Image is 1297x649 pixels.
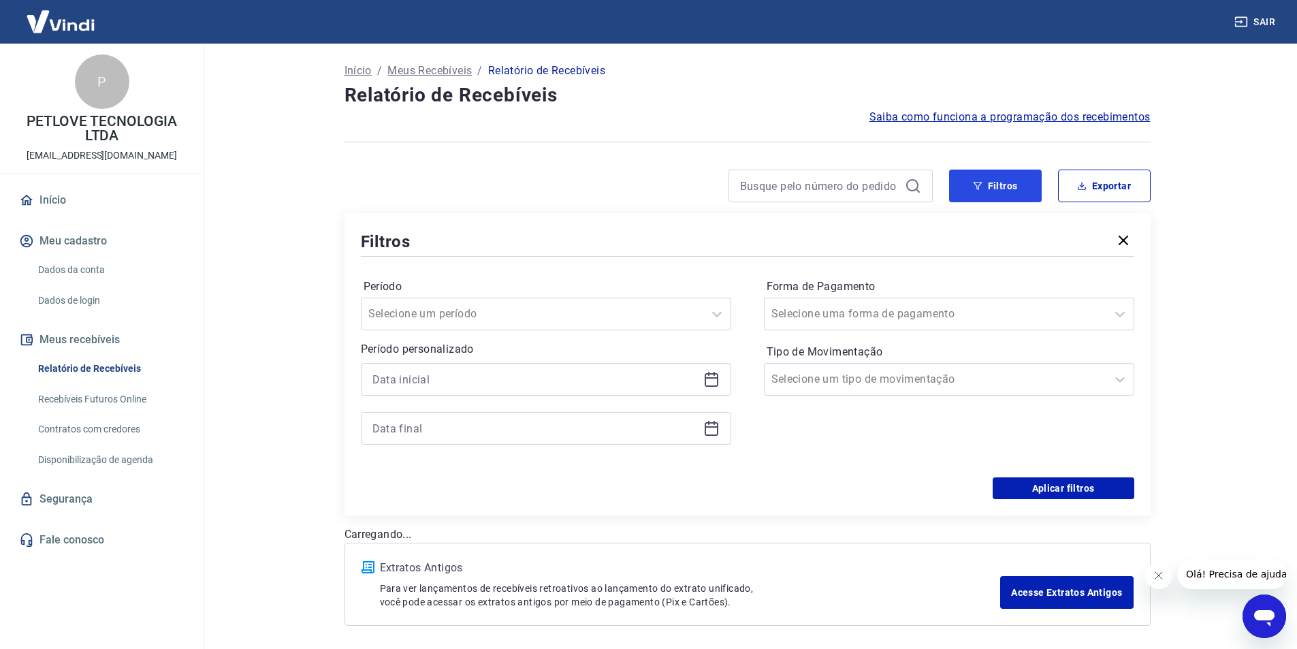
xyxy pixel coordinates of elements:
[33,287,187,315] a: Dados de login
[8,10,114,20] span: Olá! Precisa de ajuda?
[380,560,1001,576] p: Extratos Antigos
[33,355,187,383] a: Relatório de Recebíveis
[869,109,1151,125] a: Saiba como funciona a programação dos recebimentos
[11,114,193,143] p: PETLOVE TECNOLOGIA LTDA
[33,256,187,284] a: Dados da conta
[1243,595,1286,638] iframe: Botão para abrir a janela de mensagens
[27,148,177,163] p: [EMAIL_ADDRESS][DOMAIN_NAME]
[380,582,1001,609] p: Para ver lançamentos de recebíveis retroativos ao lançamento do extrato unificado, você pode aces...
[1232,10,1281,35] button: Sair
[16,185,187,215] a: Início
[1178,559,1286,589] iframe: Mensagem da empresa
[33,385,187,413] a: Recebíveis Futuros Online
[361,231,411,253] h5: Filtros
[993,477,1134,499] button: Aplicar filtros
[1145,562,1172,589] iframe: Fechar mensagem
[362,561,374,573] img: ícone
[377,63,382,79] p: /
[1000,576,1133,609] a: Acesse Extratos Antigos
[16,325,187,355] button: Meus recebíveis
[16,1,105,42] img: Vindi
[372,369,698,390] input: Data inicial
[740,176,899,196] input: Busque pelo número do pedido
[477,63,482,79] p: /
[345,63,372,79] a: Início
[767,344,1132,360] label: Tipo de Movimentação
[767,279,1132,295] label: Forma de Pagamento
[364,279,728,295] label: Período
[75,54,129,109] div: P
[372,418,698,439] input: Data final
[16,226,187,256] button: Meu cadastro
[345,526,1151,543] p: Carregando...
[387,63,472,79] a: Meus Recebíveis
[33,446,187,474] a: Disponibilização de agenda
[949,170,1042,202] button: Filtros
[16,484,187,514] a: Segurança
[16,525,187,555] a: Fale conosco
[33,415,187,443] a: Contratos com credores
[345,82,1151,109] h4: Relatório de Recebíveis
[361,341,731,358] p: Período personalizado
[1058,170,1151,202] button: Exportar
[488,63,605,79] p: Relatório de Recebíveis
